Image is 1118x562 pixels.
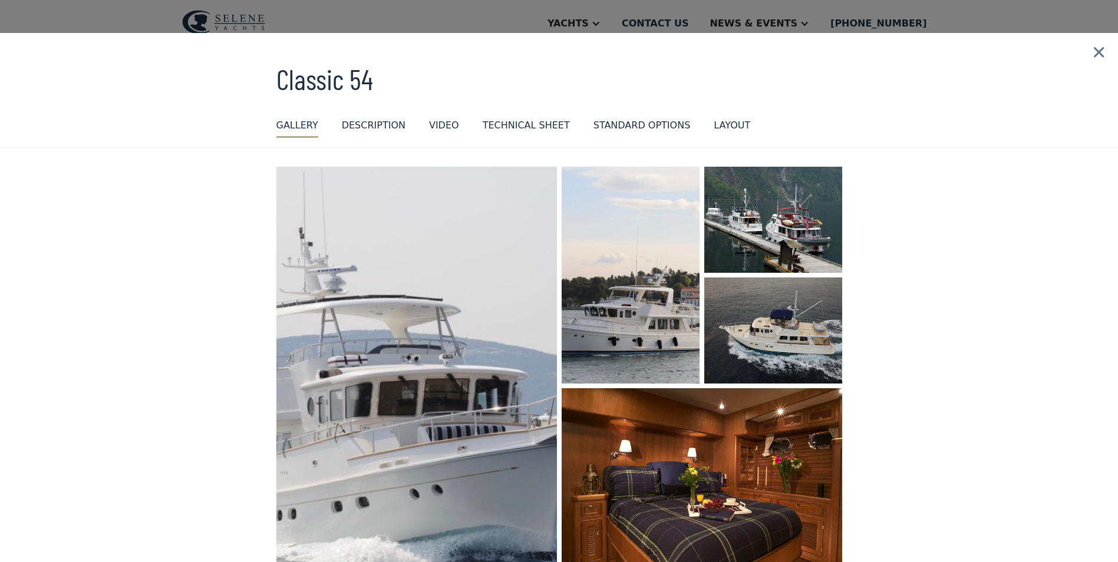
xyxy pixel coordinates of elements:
a: Technical sheet [483,118,570,138]
div: GALLERY [276,118,318,133]
a: DESCRIPTION [342,118,405,138]
a: open lightbox [704,277,842,384]
a: open lightbox [704,167,842,273]
div: Technical sheet [483,118,570,133]
h3: Classic 54 [276,64,842,95]
div: DESCRIPTION [342,118,405,133]
a: layout [714,118,750,138]
div: standard options [593,118,691,133]
a: standard options [593,118,691,138]
div: VIDEO [429,118,459,133]
a: GALLERY [276,118,318,138]
a: VIDEO [429,118,459,138]
img: icon [1080,33,1118,72]
a: open lightbox [562,167,700,384]
div: layout [714,118,750,133]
